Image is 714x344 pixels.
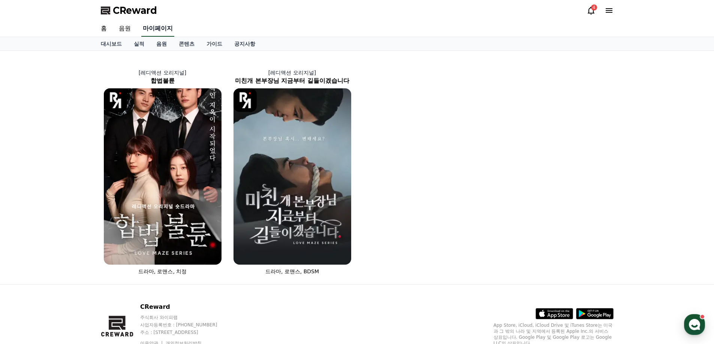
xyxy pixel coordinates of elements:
[234,88,257,112] img: [object Object] Logo
[201,37,228,51] a: 가이드
[98,69,228,76] p: [레디액션 오리지널]
[97,237,144,256] a: 설정
[113,4,157,16] span: CReward
[2,237,49,256] a: 홈
[228,69,357,76] p: [레디액션 오리지널]
[150,37,173,51] a: 음원
[116,249,125,255] span: 설정
[228,63,357,281] a: [레디액션 오리지널] 미친개 본부장님 지금부터 길들이겠습니다 미친개 본부장님 지금부터 길들이겠습니다 [object Object] Logo 드라마, 로맨스, BDSM
[138,268,187,274] span: 드라마, 로맨스, 치정
[591,4,597,10] div: 4
[95,21,113,37] a: 홈
[173,37,201,51] a: 콘텐츠
[140,322,232,328] p: 사업자등록번호 : [PHONE_NUMBER]
[228,76,357,85] h2: 미친개 본부장님 지금부터 길들이겠습니다
[265,268,319,274] span: 드라마, 로맨스, BDSM
[113,21,137,37] a: 음원
[24,249,28,255] span: 홈
[104,88,222,265] img: 합법불륜
[69,249,78,255] span: 대화
[228,37,261,51] a: 공지사항
[101,4,157,16] a: CReward
[98,63,228,281] a: [레디액션 오리지널] 합법불륜 합법불륜 [object Object] Logo 드라마, 로맨스, 치정
[140,329,232,335] p: 주소 : [STREET_ADDRESS]
[49,237,97,256] a: 대화
[98,76,228,85] h2: 합법불륜
[587,6,596,15] a: 4
[128,37,150,51] a: 실적
[140,314,232,320] p: 주식회사 와이피랩
[104,88,127,112] img: [object Object] Logo
[140,302,232,311] p: CReward
[141,21,174,37] a: 마이페이지
[234,88,351,265] img: 미친개 본부장님 지금부터 길들이겠습니다
[95,37,128,51] a: 대시보드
